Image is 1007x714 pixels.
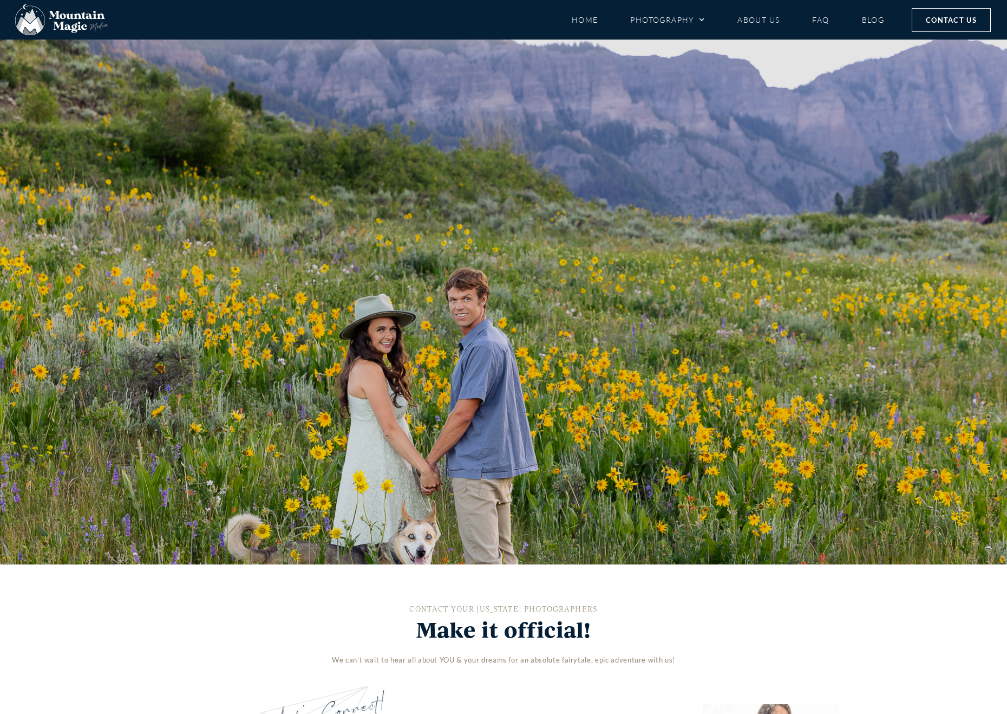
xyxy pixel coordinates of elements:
[737,10,780,29] a: About Us
[630,10,705,29] a: Photography
[812,10,829,29] a: FAQ
[862,10,885,29] a: Blog
[15,4,108,36] img: Mountain Magic Media photography logo Crested Butte Photographer
[179,602,828,615] h1: CONTACT YOUR [US_STATE] PHOTOGRAPHERS
[179,653,828,667] p: We can’t wait to hear all about YOU & your dreams for an absolute fairytale, epic adventure with us!
[179,618,828,641] h2: Make it official!
[572,10,885,29] nav: Menu
[926,14,977,26] span: Contact Us
[572,10,598,29] a: Home
[912,8,991,32] a: Contact Us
